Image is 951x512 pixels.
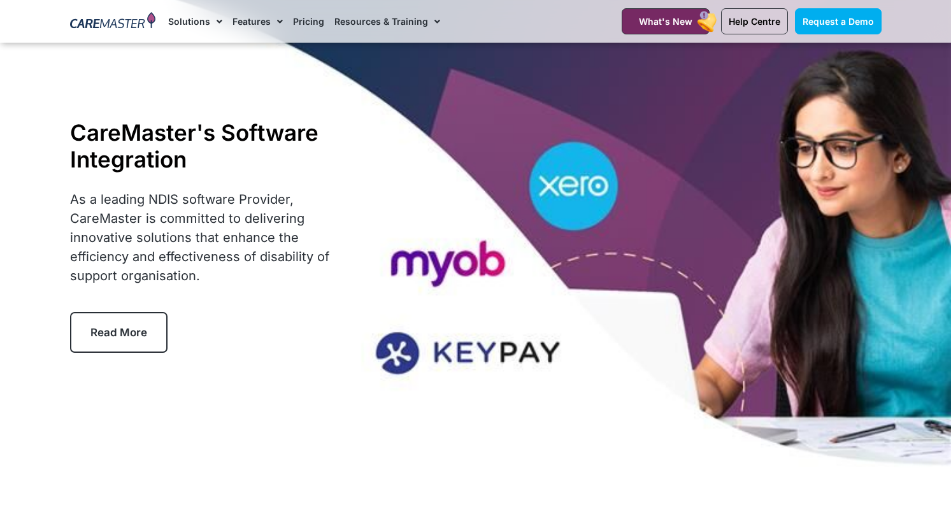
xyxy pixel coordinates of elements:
span: Request a Demo [803,16,874,27]
h1: CareMaster's Software Integration [70,119,346,173]
a: What's New [622,8,710,34]
a: Help Centre [721,8,788,34]
span: Read More [90,326,147,339]
img: CareMaster Logo [70,12,156,31]
span: What's New [639,16,692,27]
span: Help Centre [729,16,780,27]
p: As a leading NDIS software Provider, CareMaster is committed to delivering innovative solutions t... [70,190,346,285]
a: Request a Demo [795,8,882,34]
a: Read More [70,312,168,353]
